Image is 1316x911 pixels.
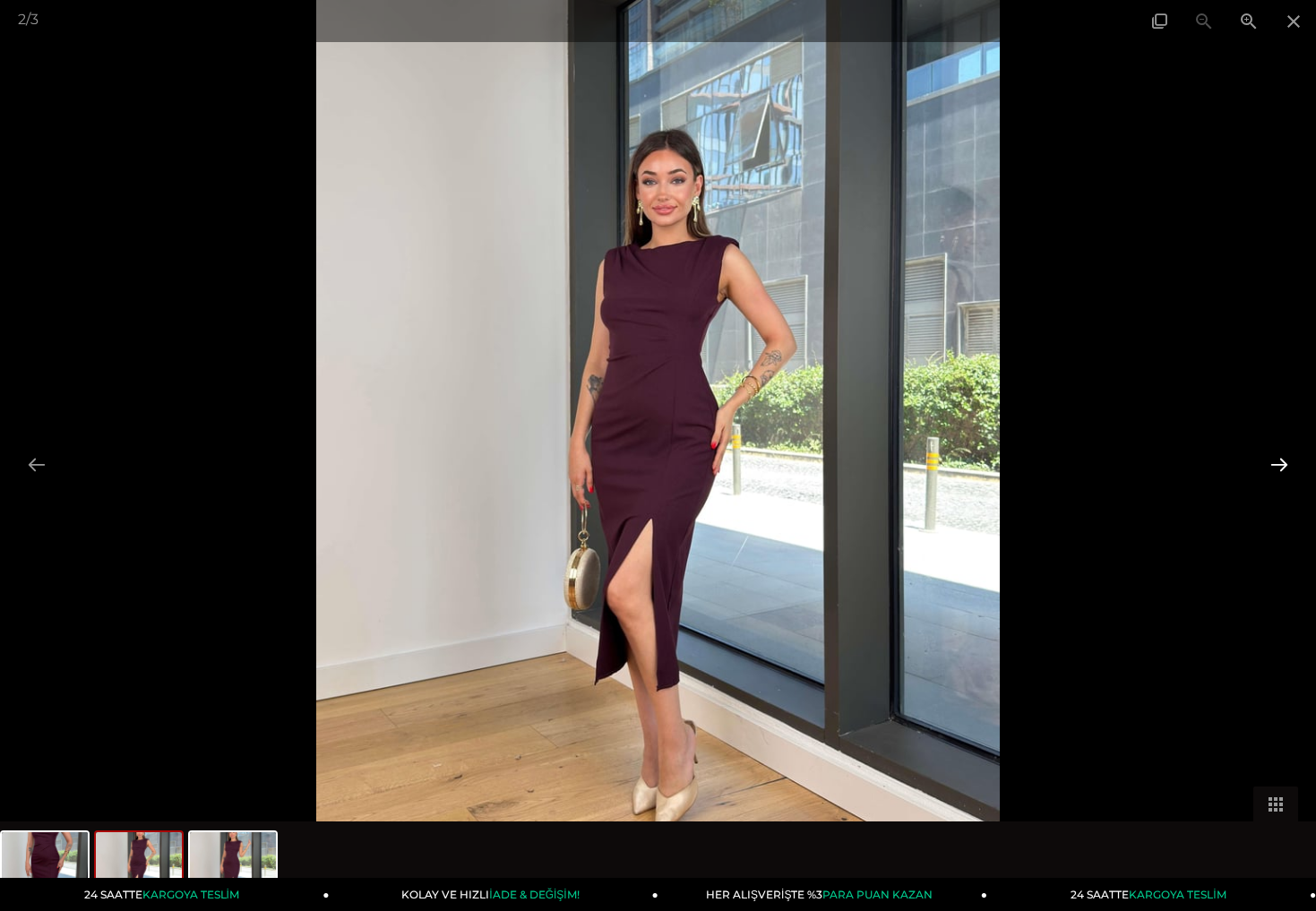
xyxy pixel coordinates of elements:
img: kolsuz-etegi-yirtmacli-pelinda-mor-kad-60ff-4.jpg [2,832,88,900]
img: kolsuz-etegi-yirtmacli-pelinda-mor-kad-b0c9a9.jpg [190,832,276,900]
span: 3 [30,11,39,28]
button: Toggle thumbnails [1253,786,1298,821]
img: kolsuz-etegi-yirtmacli-pelinda-mor-kad-2-4b10.jpg [96,832,182,900]
span: 2 [18,11,26,28]
span: KARGOYA TESLİM [142,888,239,901]
span: KARGOYA TESLİM [1129,888,1226,901]
span: PARA PUAN KAZAN [822,888,933,901]
a: KOLAY VE HIZLIİADE & DEĞİŞİM! [330,878,658,911]
span: İADE & DEĞİŞİM! [489,888,579,901]
a: HER ALIŞVERİŞTE %3PARA PUAN KAZAN [658,878,987,911]
a: 24 SAATTEKARGOYA TESLİM [987,878,1316,911]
